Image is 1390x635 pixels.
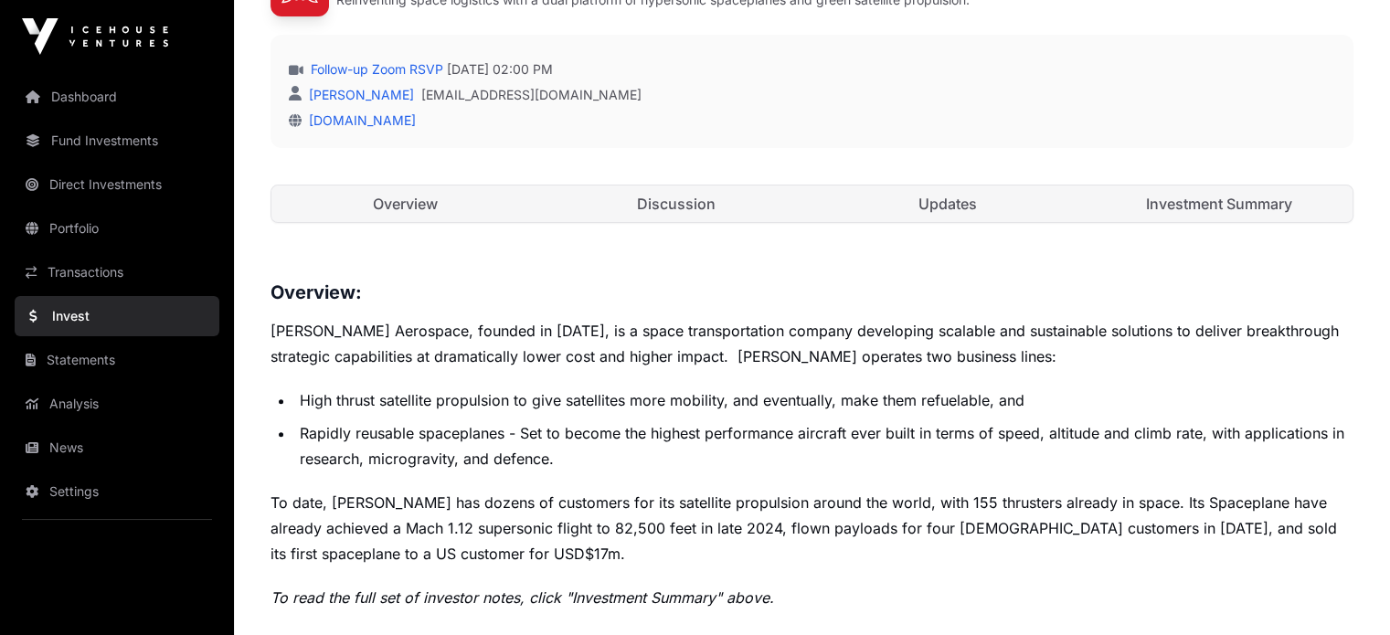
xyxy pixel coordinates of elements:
[15,208,219,249] a: Portfolio
[302,112,416,128] a: [DOMAIN_NAME]
[814,185,1082,222] a: Updates
[15,296,219,336] a: Invest
[15,340,219,380] a: Statements
[1085,185,1353,222] a: Investment Summary
[271,588,774,607] em: To read the full set of investor notes, click "Investment Summary" above.
[22,18,168,55] img: Icehouse Ventures Logo
[294,387,1353,413] li: High thrust satellite propulsion to give satellites more mobility, and eventually, make them refu...
[15,77,219,117] a: Dashboard
[271,490,1353,566] p: To date, [PERSON_NAME] has dozens of customers for its satellite propulsion around the world, wit...
[1299,547,1390,635] iframe: Chat Widget
[271,185,539,222] a: Overview
[15,121,219,161] a: Fund Investments
[307,60,443,79] a: Follow-up Zoom RSVP
[305,87,414,102] a: [PERSON_NAME]
[15,252,219,292] a: Transactions
[543,185,811,222] a: Discussion
[271,278,1353,307] h3: Overview:
[15,428,219,468] a: News
[294,420,1353,471] li: Rapidly reusable spaceplanes - Set to become the highest performance aircraft ever built in terms...
[421,86,642,104] a: [EMAIL_ADDRESS][DOMAIN_NAME]
[15,164,219,205] a: Direct Investments
[271,185,1353,222] nav: Tabs
[271,318,1353,369] p: [PERSON_NAME] Aerospace, founded in [DATE], is a space transportation company developing scalable...
[15,384,219,424] a: Analysis
[447,60,553,79] span: [DATE] 02:00 PM
[15,471,219,512] a: Settings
